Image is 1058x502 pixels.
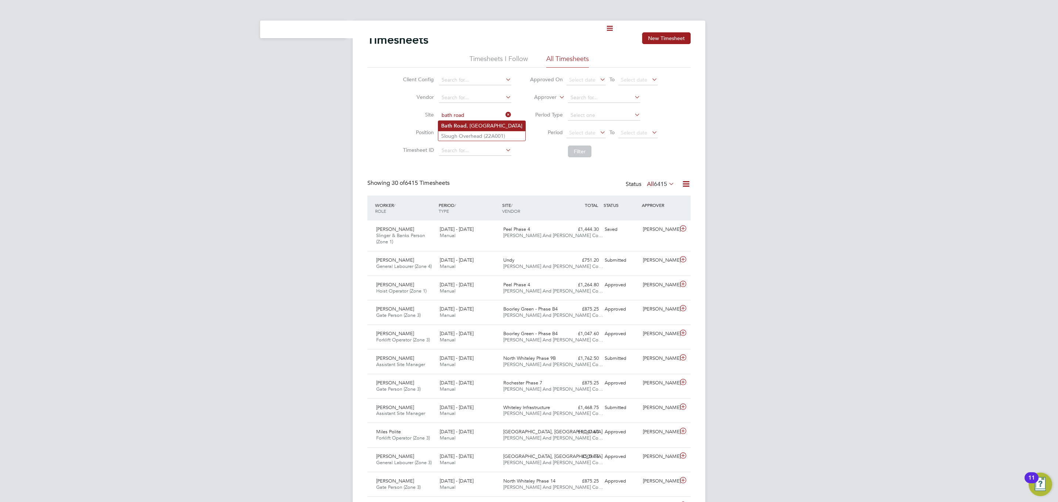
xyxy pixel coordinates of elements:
[503,361,603,367] span: [PERSON_NAME] And [PERSON_NAME] Co…
[585,202,598,208] span: TOTAL
[394,202,395,208] span: /
[376,478,414,484] span: [PERSON_NAME]
[602,223,640,236] div: Saved
[454,202,456,208] span: /
[376,355,414,361] span: [PERSON_NAME]
[438,121,525,131] li: , [GEOGRAPHIC_DATA]
[503,337,603,343] span: [PERSON_NAME] And [PERSON_NAME] Co…
[503,410,603,416] span: [PERSON_NAME] And [PERSON_NAME] Co…
[401,147,434,153] label: Timesheet ID
[376,226,414,232] span: [PERSON_NAME]
[376,361,425,367] span: Assistant Site Manager
[439,110,511,121] input: Search for...
[440,380,474,386] span: [DATE] - [DATE]
[439,146,511,156] input: Search for...
[503,355,556,361] span: North Whiteley Phase 9B
[441,123,452,129] b: Bath
[367,179,451,187] div: Showing
[401,111,434,118] label: Site
[440,226,474,232] span: [DATE] - [DATE]
[564,223,602,236] div: £1,444.30
[640,377,678,389] div: [PERSON_NAME]
[503,312,603,318] span: [PERSON_NAME] And [PERSON_NAME] Co…
[401,76,434,83] label: Client Config
[607,128,617,137] span: To
[440,312,456,318] span: Manual
[440,386,456,392] span: Manual
[440,484,456,490] span: Manual
[376,306,414,312] span: [PERSON_NAME]
[569,129,595,136] span: Select date
[640,402,678,414] div: [PERSON_NAME]
[440,282,474,288] span: [DATE] - [DATE]
[440,361,456,367] span: Manual
[503,386,603,392] span: [PERSON_NAME] And [PERSON_NAME] Co…
[260,21,347,38] nav: Main navigation
[440,404,474,410] span: [DATE] - [DATE]
[568,110,640,121] input: Select one
[564,254,602,266] div: £751.20
[564,377,602,389] div: £875.25
[376,459,432,466] span: General Labourer (Zone 3)
[564,402,602,414] div: £1,468.75
[621,129,647,136] span: Select date
[602,352,640,365] div: Submitted
[376,429,401,435] span: Miles Polite
[376,312,421,318] span: Gate Person (Zone 3)
[503,429,602,435] span: [GEOGRAPHIC_DATA], [GEOGRAPHIC_DATA]
[621,76,647,83] span: Select date
[640,475,678,487] div: [PERSON_NAME]
[602,475,640,487] div: Approved
[564,279,602,291] div: £1,264.80
[401,94,434,100] label: Vendor
[568,93,640,103] input: Search for...
[454,123,467,129] b: Road
[440,263,456,269] span: Manual
[1028,478,1035,487] div: 11
[530,76,563,83] label: Approved On
[503,232,603,239] span: [PERSON_NAME] And [PERSON_NAME] Co…
[602,198,640,212] div: STATUS
[640,223,678,236] div: [PERSON_NAME]
[500,198,564,218] div: SITE
[376,330,414,337] span: [PERSON_NAME]
[564,451,602,463] div: £509.76
[654,180,667,188] span: 6415
[440,429,474,435] span: [DATE] - [DATE]
[367,32,428,47] h2: Timesheets
[502,208,520,214] span: VENDOR
[564,328,602,340] div: £1,047.60
[375,208,386,214] span: ROLE
[440,453,474,459] span: [DATE] - [DATE]
[376,484,421,490] span: Gate Person (Zone 3)
[376,453,414,459] span: [PERSON_NAME]
[640,328,678,340] div: [PERSON_NAME]
[530,129,563,136] label: Period
[439,93,511,103] input: Search for...
[503,478,555,484] span: North Whiteley Phase 14
[503,459,603,466] span: [PERSON_NAME] And [PERSON_NAME] Co…
[530,111,563,118] label: Period Type
[376,288,427,294] span: Hoist Operator (Zone 1)
[602,303,640,315] div: Approved
[1029,473,1052,496] button: Open Resource Center, 11 new notifications
[602,377,640,389] div: Approved
[503,288,603,294] span: [PERSON_NAME] And [PERSON_NAME] Co…
[602,402,640,414] div: Submitted
[640,279,678,291] div: [PERSON_NAME]
[503,453,602,459] span: [GEOGRAPHIC_DATA], [GEOGRAPHIC_DATA]
[440,306,474,312] span: [DATE] - [DATE]
[602,254,640,266] div: Submitted
[602,451,640,463] div: Approved
[503,380,542,386] span: Rochester Phase 7
[376,386,421,392] span: Gate Person (Zone 3)
[392,179,450,187] span: 6415 Timesheets
[564,426,602,438] div: £1,047.60
[438,131,525,141] li: Slough Overhead (22A001)
[376,410,425,416] span: Assistant Site Manager
[440,478,474,484] span: [DATE] - [DATE]
[440,232,456,239] span: Manual
[437,198,500,218] div: PERIOD
[564,303,602,315] div: £875.25
[392,179,405,187] span: 30 of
